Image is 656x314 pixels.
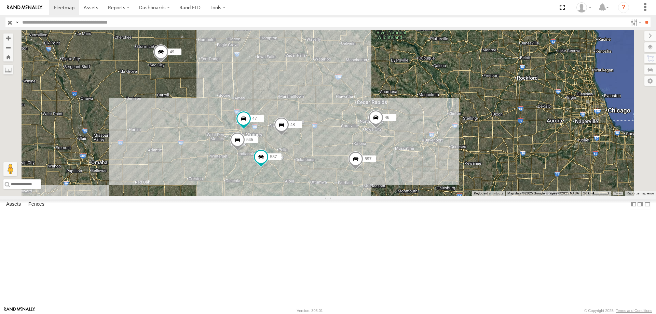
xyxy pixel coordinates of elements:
[583,191,593,195] span: 20 km
[3,52,13,62] button: Zoom Home
[3,33,13,43] button: Zoom in
[614,192,621,195] a: Terms
[7,5,42,10] img: rand-logo.svg
[627,191,654,195] a: Report a map error
[618,2,629,13] i: ?
[630,200,637,209] label: Dock Summary Table to the Left
[365,156,371,161] span: 597
[170,50,174,54] span: 49
[3,65,13,74] label: Measure
[628,17,643,27] label: Search Filter Options
[581,191,611,196] button: Map Scale: 20 km per 43 pixels
[252,116,257,121] span: 47
[644,76,656,86] label: Map Settings
[385,115,389,120] span: 46
[25,200,48,209] label: Fences
[3,43,13,52] button: Zoom out
[637,200,644,209] label: Dock Summary Table to the Right
[3,162,17,176] button: Drag Pegman onto the map to open Street View
[616,309,652,313] a: Terms and Conditions
[644,200,651,209] label: Hide Summary Table
[507,191,579,195] span: Map data ©2025 Google Imagery ©2025 NASA
[574,2,594,13] div: Chase Tanke
[270,154,277,159] span: 587
[4,307,35,314] a: Visit our Website
[14,17,20,27] label: Search Query
[246,137,253,142] span: 545
[290,122,295,127] span: 48
[474,191,503,196] button: Keyboard shortcuts
[3,200,24,209] label: Assets
[584,309,652,313] div: © Copyright 2025 -
[297,309,323,313] div: Version: 305.01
